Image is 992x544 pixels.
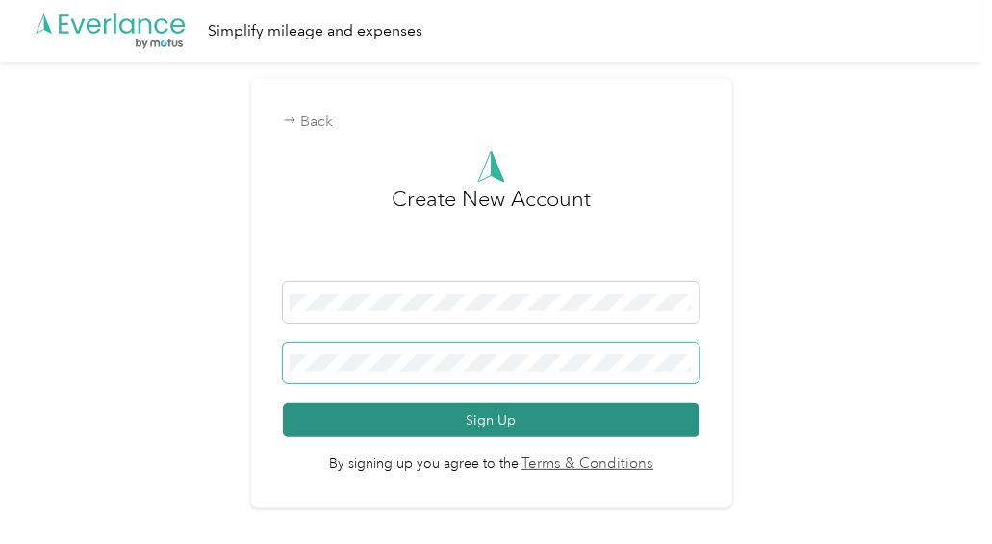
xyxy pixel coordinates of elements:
a: Terms & Conditions [519,453,654,476]
button: Sign Up [283,403,699,437]
h3: Create New Account [392,183,591,282]
div: Back [283,111,699,134]
span: By signing up you agree to the [283,437,699,476]
div: Simplify mileage and expenses [208,19,422,43]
